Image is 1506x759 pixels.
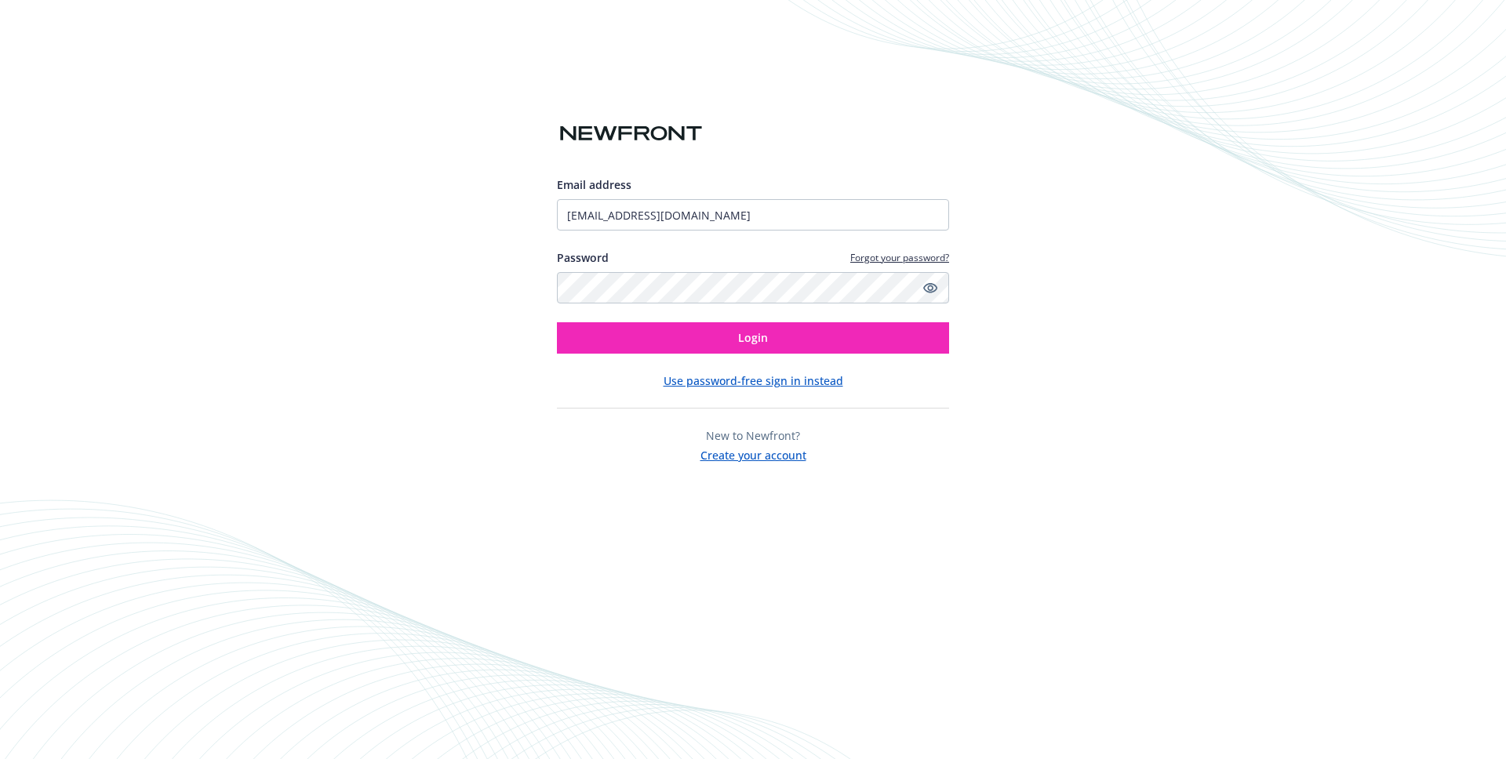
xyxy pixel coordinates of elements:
label: Password [557,249,609,266]
button: Use password-free sign in instead [664,372,843,389]
a: Forgot your password? [850,251,949,264]
button: Create your account [700,444,806,463]
span: New to Newfront? [706,428,800,443]
img: Newfront logo [557,120,705,147]
input: Enter your email [557,199,949,231]
span: Login [738,330,768,345]
input: Enter your password [557,272,949,303]
button: Login [557,322,949,354]
a: Show password [921,278,940,297]
span: Email address [557,177,631,192]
